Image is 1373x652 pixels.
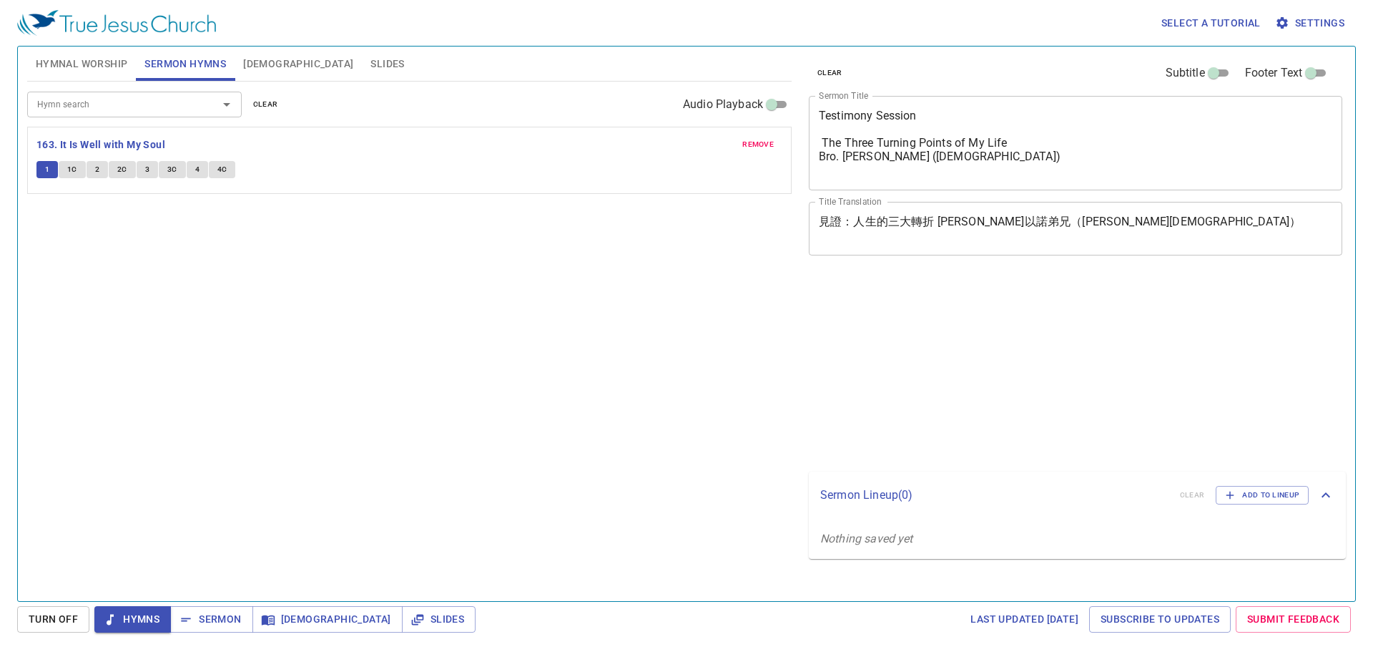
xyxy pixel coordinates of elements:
[95,163,99,176] span: 2
[94,606,171,633] button: Hymns
[734,136,782,153] button: remove
[217,94,237,115] button: Open
[87,161,108,178] button: 2
[159,161,186,178] button: 3C
[1216,486,1309,505] button: Add to Lineup
[1272,10,1350,37] button: Settings
[253,98,278,111] span: clear
[29,610,78,628] span: Turn Off
[1101,610,1219,628] span: Subscribe to Updates
[117,163,127,176] span: 2C
[1156,10,1266,37] button: Select a tutorial
[106,610,159,628] span: Hymns
[59,161,86,178] button: 1C
[36,136,168,154] button: 163. It Is Well with My Soul
[17,10,216,36] img: True Jesus Church
[1236,606,1351,633] a: Submit Feedback
[36,55,128,73] span: Hymnal Worship
[402,606,476,633] button: Slides
[36,161,58,178] button: 1
[1166,64,1205,82] span: Subtitle
[819,215,1332,242] textarea: 見證：人生的三大轉折 [PERSON_NAME]以諾弟兄（[PERSON_NAME][DEMOGRAPHIC_DATA]）
[252,606,403,633] button: [DEMOGRAPHIC_DATA]
[820,487,1168,504] p: Sermon Lineup ( 0 )
[1278,14,1344,32] span: Settings
[36,136,165,154] b: 163. It Is Well with My Soul
[683,96,763,113] span: Audio Playback
[167,163,177,176] span: 3C
[413,610,464,628] span: Slides
[45,163,49,176] span: 1
[145,163,149,176] span: 3
[742,138,774,151] span: remove
[182,610,241,628] span: Sermon
[17,606,89,633] button: Turn Off
[217,163,227,176] span: 4C
[370,55,404,73] span: Slides
[195,163,200,176] span: 4
[809,472,1346,519] div: Sermon Lineup(0)clearAdd to Lineup
[67,163,77,176] span: 1C
[965,606,1084,633] a: Last updated [DATE]
[144,55,226,73] span: Sermon Hymns
[109,161,136,178] button: 2C
[817,67,842,79] span: clear
[970,610,1078,628] span: Last updated [DATE]
[170,606,252,633] button: Sermon
[243,55,353,73] span: [DEMOGRAPHIC_DATA]
[187,161,208,178] button: 4
[1161,14,1261,32] span: Select a tutorial
[819,109,1332,177] textarea: Testimony Session The Three Turning Points of My Life Bro. [PERSON_NAME] ([DEMOGRAPHIC_DATA])
[820,532,913,545] i: Nothing saved yet
[1245,64,1303,82] span: Footer Text
[1247,610,1339,628] span: Submit Feedback
[803,271,1237,466] iframe: from-child
[809,64,851,82] button: clear
[245,96,287,113] button: clear
[1225,489,1299,502] span: Add to Lineup
[137,161,158,178] button: 3
[264,610,391,628] span: [DEMOGRAPHIC_DATA]
[209,161,236,178] button: 4C
[1089,606,1231,633] a: Subscribe to Updates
